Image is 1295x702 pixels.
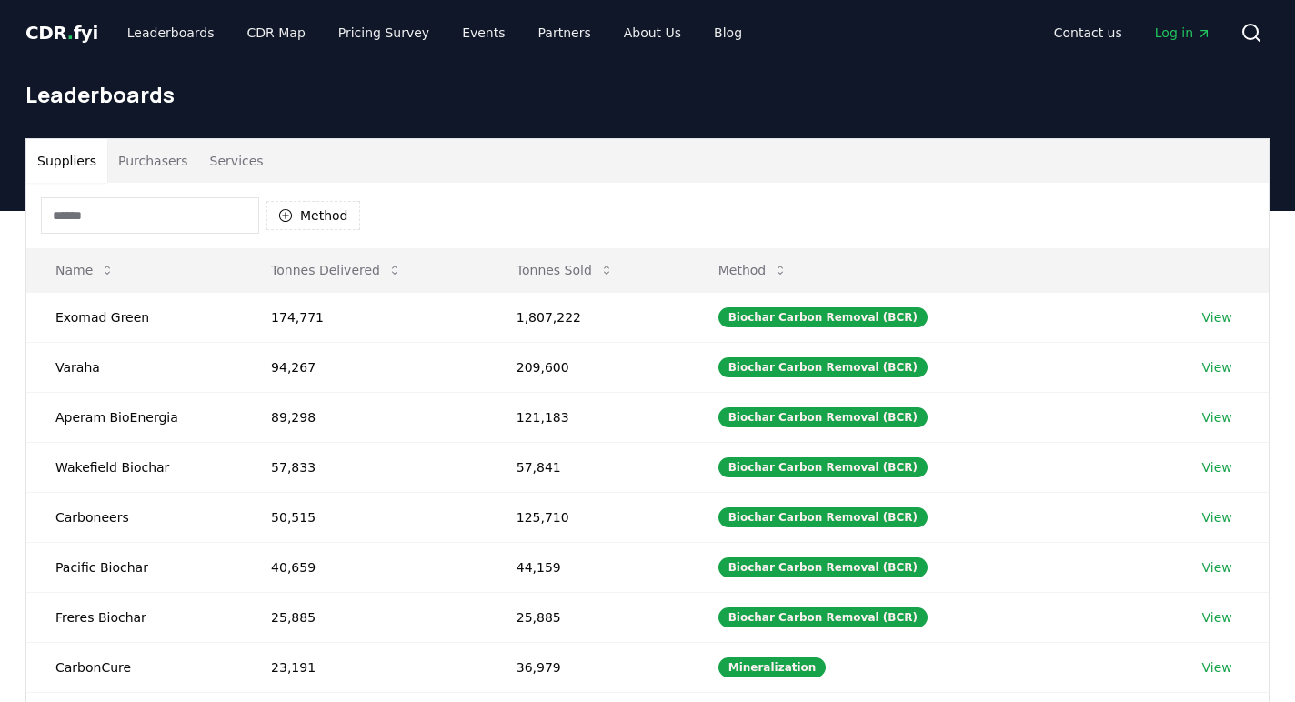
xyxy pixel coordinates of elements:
[1140,16,1226,49] a: Log in
[502,252,628,288] button: Tonnes Sold
[1202,558,1232,577] a: View
[487,442,689,492] td: 57,841
[107,139,199,183] button: Purchasers
[718,507,928,527] div: Biochar Carbon Removal (BCR)
[609,16,696,49] a: About Us
[41,252,129,288] button: Name
[1039,16,1137,49] a: Contact us
[242,442,487,492] td: 57,833
[699,16,757,49] a: Blog
[26,492,242,542] td: Carboneers
[487,642,689,692] td: 36,979
[26,292,242,342] td: Exomad Green
[242,492,487,542] td: 50,515
[718,657,827,677] div: Mineralization
[1039,16,1226,49] nav: Main
[26,392,242,442] td: Aperam BioEnergia
[487,292,689,342] td: 1,807,222
[113,16,229,49] a: Leaderboards
[242,592,487,642] td: 25,885
[26,542,242,592] td: Pacific Biochar
[487,342,689,392] td: 209,600
[1202,658,1232,677] a: View
[1202,608,1232,627] a: View
[26,442,242,492] td: Wakefield Biochar
[718,307,928,327] div: Biochar Carbon Removal (BCR)
[1202,358,1232,376] a: View
[487,592,689,642] td: 25,885
[26,342,242,392] td: Varaha
[25,20,98,45] a: CDR.fyi
[524,16,606,49] a: Partners
[1155,24,1211,42] span: Log in
[113,16,757,49] nav: Main
[718,607,928,627] div: Biochar Carbon Removal (BCR)
[718,407,928,427] div: Biochar Carbon Removal (BCR)
[447,16,519,49] a: Events
[25,22,98,44] span: CDR fyi
[242,542,487,592] td: 40,659
[1202,408,1232,426] a: View
[718,457,928,477] div: Biochar Carbon Removal (BCR)
[718,557,928,577] div: Biochar Carbon Removal (BCR)
[26,592,242,642] td: Freres Biochar
[1202,308,1232,326] a: View
[266,201,360,230] button: Method
[25,80,1270,109] h1: Leaderboards
[242,392,487,442] td: 89,298
[718,357,928,377] div: Biochar Carbon Removal (BCR)
[487,392,689,442] td: 121,183
[1202,458,1232,476] a: View
[1202,508,1232,526] a: View
[256,252,417,288] button: Tonnes Delivered
[26,642,242,692] td: CarbonCure
[704,252,803,288] button: Method
[26,139,107,183] button: Suppliers
[242,642,487,692] td: 23,191
[242,342,487,392] td: 94,267
[487,492,689,542] td: 125,710
[233,16,320,49] a: CDR Map
[487,542,689,592] td: 44,159
[67,22,74,44] span: .
[324,16,444,49] a: Pricing Survey
[242,292,487,342] td: 174,771
[199,139,275,183] button: Services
